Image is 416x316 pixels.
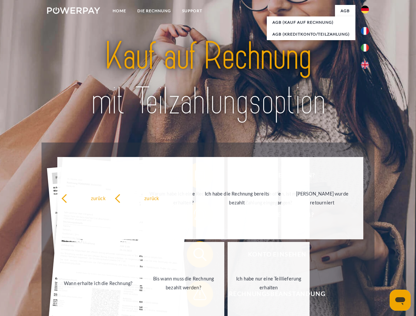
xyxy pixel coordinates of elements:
[47,7,100,14] img: logo-powerpay-white.svg
[267,28,355,40] a: AGB (Kreditkonto/Teilzahlung)
[177,5,208,17] a: SUPPORT
[335,5,355,17] a: agb
[200,189,274,207] div: Ich habe die Rechnung bereits bezahlt
[361,44,369,52] img: it
[63,32,353,126] img: title-powerpay_de.svg
[61,278,135,287] div: Wann erhalte ich die Rechnung?
[390,290,411,311] iframe: Schaltfläche zum Öffnen des Messaging-Fensters
[132,5,177,17] a: DIE RECHNUNG
[61,194,135,202] div: zurück
[147,274,221,292] div: Bis wann muss die Rechnung bezahlt werden?
[361,61,369,69] img: en
[267,16,355,28] a: AGB (Kauf auf Rechnung)
[285,189,359,207] div: [PERSON_NAME] wurde retourniert
[107,5,132,17] a: Home
[361,6,369,13] img: de
[361,27,369,35] img: fr
[115,194,189,202] div: zurück
[232,274,306,292] div: Ich habe nur eine Teillieferung erhalten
